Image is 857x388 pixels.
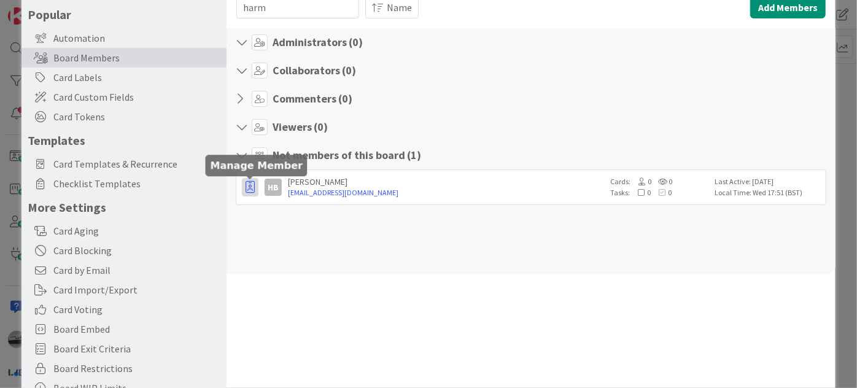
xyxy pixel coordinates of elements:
div: Card Import/Export [21,280,227,300]
span: ( 1 ) [407,148,421,162]
h5: Popular [28,7,220,22]
div: Card Aging [21,221,227,241]
span: Card Templates & Recurrence [53,157,220,171]
span: Card by Email [53,263,220,277]
div: Card Blocking [21,241,227,260]
div: Last Active: [DATE] [715,176,822,187]
div: HB [265,179,282,196]
span: Card Voting [53,302,220,317]
span: Card Tokens [53,109,220,124]
div: Card Labels [21,68,227,87]
span: ( 0 ) [342,63,356,77]
h4: Administrators [273,36,363,49]
h5: Manage Member [211,160,303,171]
div: Board Members [21,48,227,68]
span: Board Restrictions [53,361,220,376]
div: [PERSON_NAME] [288,176,604,187]
h4: Commenters [273,92,352,106]
a: [EMAIL_ADDRESS][DOMAIN_NAME] [288,187,604,198]
div: Cards: [610,176,708,187]
div: Local Time: Wed 17:51 (BST) [715,187,822,198]
h5: Templates [28,133,220,148]
span: 0 [651,177,672,186]
span: Board Exit Criteria [53,341,220,356]
h4: Not members of this board [273,149,421,162]
span: Checklist Templates [53,176,220,191]
span: 0 [630,188,651,197]
span: ( 0 ) [314,120,328,134]
div: Automation [21,28,227,48]
span: ( 0 ) [349,35,363,49]
div: Tasks: [610,187,708,198]
span: 0 [630,177,651,186]
span: Card Custom Fields [53,90,220,104]
span: ( 0 ) [338,91,352,106]
h4: Viewers [273,120,328,134]
h5: More Settings [28,200,220,215]
span: Board Embed [53,322,220,336]
h4: Collaborators [273,64,356,77]
span: 0 [651,188,672,197]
